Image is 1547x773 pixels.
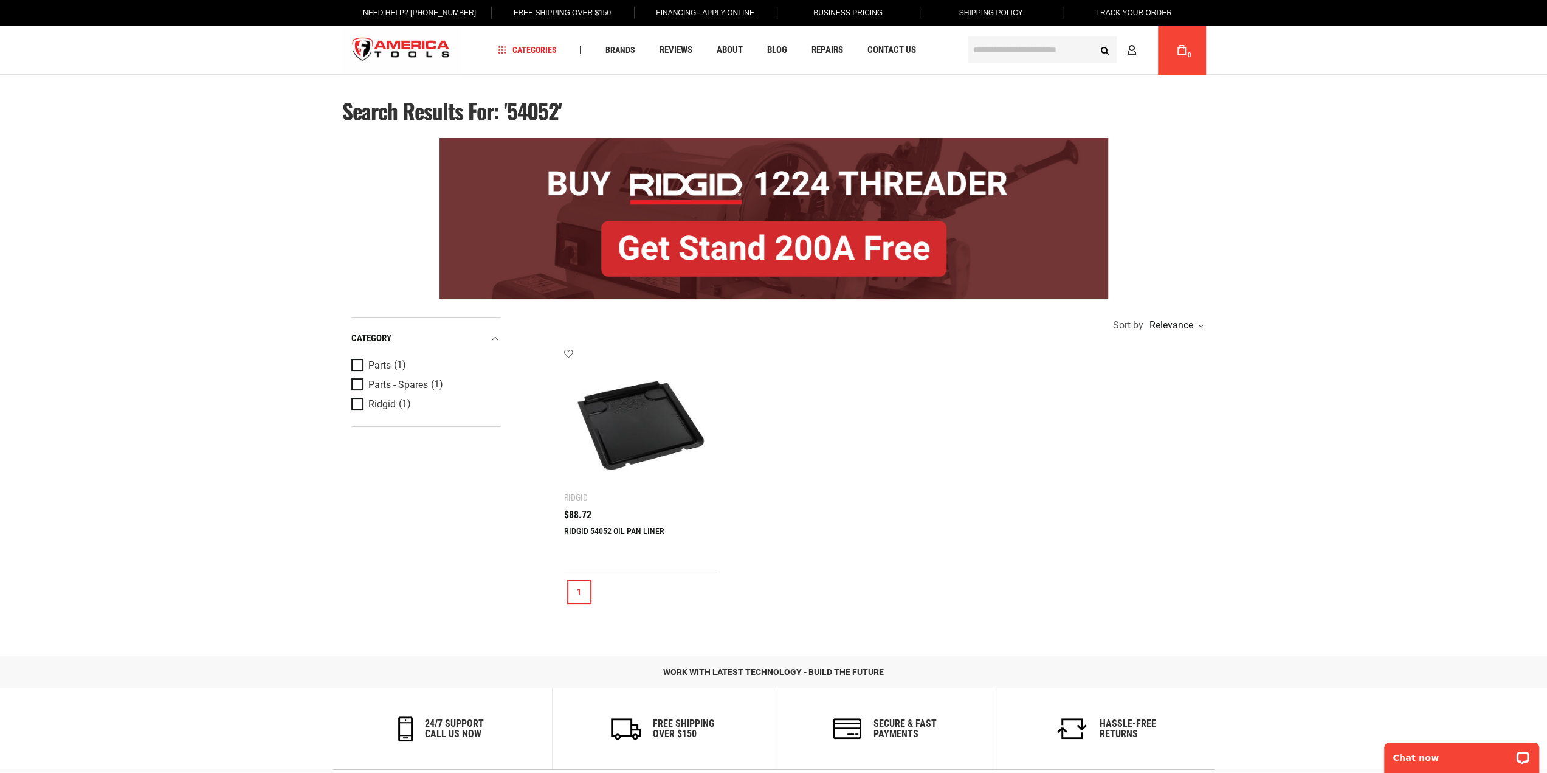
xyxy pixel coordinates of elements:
span: Contact Us [867,46,915,55]
a: Parts - Spares (1) [351,378,497,392]
a: Blog [761,42,792,58]
button: Search [1094,38,1117,61]
a: store logo [342,27,460,73]
a: About [711,42,748,58]
div: category [351,330,500,347]
span: Sort by [1113,321,1143,330]
a: 1 [567,580,591,604]
h6: 24/7 support call us now [425,718,484,740]
span: Blog [767,46,787,55]
a: Ridgid (1) [351,398,497,411]
span: Search results for: '54052' [342,95,562,127]
span: Parts - Spares [368,380,428,390]
img: RIDGID 54052 OIL PAN LINER [576,361,706,490]
span: (1) [394,360,406,370]
iframe: LiveChat chat widget [1376,735,1547,773]
span: Categories [498,46,556,54]
span: Brands [605,46,635,54]
a: BOGO: Buy RIDGID® 1224 Threader, Get Stand 200A Free! [439,138,1108,147]
span: Reviews [659,46,692,55]
span: (1) [399,399,411,409]
a: RIDGID 54052 OIL PAN LINER [564,526,664,536]
h6: Hassle-Free Returns [1100,718,1156,740]
a: Brands [599,42,640,58]
h6: secure & fast payments [873,718,937,740]
span: Ridgid [368,399,396,410]
img: BOGO: Buy RIDGID® 1224 Threader, Get Stand 200A Free! [439,138,1108,299]
a: Categories [492,42,562,58]
img: America Tools [342,27,460,73]
span: 0 [1188,52,1191,58]
div: Product Filters [351,317,500,427]
span: Repairs [811,46,842,55]
a: 0 [1170,26,1193,74]
a: Parts (1) [351,359,497,372]
span: $88.72 [564,510,591,520]
h6: Free Shipping Over $150 [653,718,714,740]
span: About [716,46,742,55]
a: Reviews [653,42,697,58]
a: Contact Us [861,42,921,58]
span: Shipping Policy [959,9,1023,17]
a: Repairs [805,42,848,58]
div: Relevance [1146,321,1202,330]
span: (1) [431,380,443,390]
span: Parts [368,360,391,371]
div: Ridgid [564,493,588,502]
